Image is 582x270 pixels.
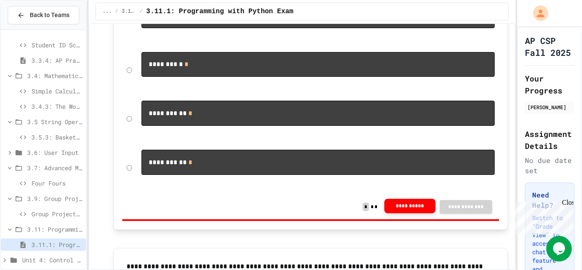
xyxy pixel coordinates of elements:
[32,179,83,188] span: Four Fours
[115,8,118,15] span: /
[32,133,83,142] span: 3.5.3: Basketballs and Footballs
[532,190,567,210] h3: Need Help?
[32,102,83,111] span: 3.4.3: The World's Worst Farmers Market
[27,148,83,157] span: 3.6: User Input
[524,3,550,23] div: My Account
[27,194,83,203] span: 3.9: Group Project - Mad Libs
[27,71,83,80] span: 3.4: Mathematical Operators
[3,3,59,54] div: Chat with us now!Close
[32,240,83,249] span: 3.11.1: Programming with Python Exam
[525,155,574,176] div: No due date set
[527,103,572,111] div: [PERSON_NAME]
[122,8,136,15] span: 3.11: Programming with Python Exam
[103,8,112,15] span: ...
[8,6,79,24] button: Back to Teams
[27,117,83,126] span: 3.5 String Operators
[525,35,574,58] h1: AP CSP Fall 2025
[140,8,143,15] span: /
[30,11,69,20] span: Back to Teams
[511,199,573,235] iframe: chat widget
[32,56,83,65] span: 3.3.4: AP Practice - Variables
[32,209,83,218] span: Group Project - Mad Libs
[22,255,83,264] span: Unit 4: Control Structures
[525,128,574,152] h2: Assignment Details
[32,87,83,96] span: Simple Calculator
[27,163,83,172] span: 3.7: Advanced Math in Python
[27,225,83,234] span: 3.11: Programming with Python Exam
[546,236,573,261] iframe: chat widget
[146,6,294,17] span: 3.11.1: Programming with Python Exam
[32,41,83,49] span: Student ID Scanner
[525,73,574,96] h2: Your Progress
